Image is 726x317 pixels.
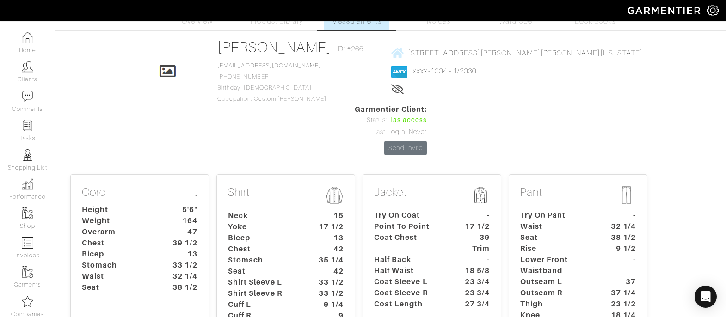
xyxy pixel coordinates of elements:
[22,296,33,307] img: companies-icon-14a0f246c7e91f24465de634b560f0151b0cc5c9ce11af5fac52e6d7d6371812.png
[600,287,643,299] dt: 37 1/4
[422,16,450,27] span: Invoices
[454,232,497,254] dt: 39 Trim
[308,232,351,244] dt: 13
[374,186,490,206] p: Jacket
[367,287,454,299] dt: Coat Sleeve R
[182,16,213,27] span: Overview
[217,39,332,55] a: [PERSON_NAME]
[308,210,351,221] dt: 15
[308,244,351,255] dt: 42
[499,16,532,27] span: Wardrobe
[221,277,308,288] dt: Shirt Sleeve L
[513,276,600,287] dt: Outseam L
[355,127,427,137] div: Last Login: Never
[336,43,363,55] span: ID: #266
[617,186,636,204] img: msmt-pant-icon-b5f0be45518e7579186d657110a8042fb0a286fe15c7a31f2bf2767143a10412.png
[221,255,308,266] dt: Stomach
[75,238,161,249] dt: Chest
[513,232,600,243] dt: Seat
[454,254,497,265] dt: -
[82,186,197,201] p: Core
[367,254,454,265] dt: Half Back
[217,62,321,69] a: [EMAIL_ADDRESS][DOMAIN_NAME]
[513,221,600,232] dt: Waist
[221,299,308,310] dt: Cuff L
[308,255,351,266] dt: 35 1/4
[454,299,497,310] dt: 27 3/4
[221,266,308,277] dt: Seat
[454,265,497,276] dt: 18 5/8
[22,149,33,161] img: stylists-icon-eb353228a002819b7ec25b43dbf5f0378dd9e0616d9560372ff212230b889e62.png
[513,210,600,221] dt: Try On Pant
[75,215,161,226] dt: Weight
[75,271,161,282] dt: Waist
[221,288,308,299] dt: Shirt Sleeve R
[695,286,717,308] div: Open Intercom Messenger
[600,232,643,243] dt: 38 1/2
[308,299,351,310] dt: 9 1/4
[600,276,643,287] dt: 37
[161,226,204,238] dt: 47
[391,47,643,59] a: [STREET_ADDRESS][PERSON_NAME][PERSON_NAME][US_STATE]
[22,178,33,190] img: graph-8b7af3c665d003b59727f371ae50e7771705bf0c487971e6e97d053d13c5068d.png
[251,16,303,27] span: Product Library
[75,282,161,293] dt: Seat
[707,5,719,16] img: gear-icon-white-bd11855cb880d31180b6d7d6211b90ccbf57a29d726f0c71d8c61bd08dd39cc2.png
[22,266,33,278] img: garments-icon-b7da505a4dc4fd61783c78ac3ca0ef83fa9d6f193b1c9dc38574b1d14d53ca28.png
[22,61,33,73] img: clients-icon-6bae9207a08558b7cb47a8932f037763ab4055f8c8b6bfacd5dc20c3e0201464.png
[75,260,161,271] dt: Stomach
[454,287,497,299] dt: 23 3/4
[161,238,204,249] dt: 39 1/2
[471,186,490,204] img: msmt-jacket-icon-80010867aa4725b62b9a09ffa5103b2b3040b5cb37876859cbf8e78a4e2258a7.png
[367,232,454,254] dt: Coat Chest
[367,265,454,276] dt: Half Waist
[161,204,204,215] dt: 5'6"
[217,62,326,102] span: [PHONE_NUMBER] Birthday: [DEMOGRAPHIC_DATA] Occupation: Custom [PERSON_NAME]
[600,299,643,310] dt: 23 1/2
[623,2,707,18] img: garmentier-logo-header-white-b43fb05a5012e4ada735d5af1a66efaba907eab6374d6393d1fbf88cb4ef424d.png
[75,204,161,215] dt: Height
[408,49,643,57] span: [STREET_ADDRESS][PERSON_NAME][PERSON_NAME][US_STATE]
[600,254,643,276] dt: -
[513,254,600,276] dt: Lower Front Waistband
[367,299,454,310] dt: Coat Length
[454,210,497,221] dt: -
[75,249,161,260] dt: Bicep
[228,186,344,207] p: Shirt
[367,210,454,221] dt: Try On Coat
[22,237,33,249] img: orders-icon-0abe47150d42831381b5fb84f609e132dff9fe21cb692f30cb5eec754e2cba89.png
[391,66,407,78] img: american_express-1200034d2e149cdf2cc7894a33a747db654cf6f8355cb502592f1d228b2ac700.png
[161,271,204,282] dt: 32 1/4
[355,104,427,115] span: Garmentier Client:
[384,141,427,155] a: Send Invite
[161,215,204,226] dt: 164
[513,243,600,254] dt: Rise
[600,221,643,232] dt: 32 1/4
[513,299,600,310] dt: Thigh
[161,260,204,271] dt: 33 1/2
[600,210,643,221] dt: -
[75,226,161,238] dt: Overarm
[193,186,197,199] a: …
[308,266,351,277] dt: 42
[308,277,351,288] dt: 33 1/2
[221,244,308,255] dt: Chest
[308,288,351,299] dt: 33 1/2
[332,16,382,27] span: Measurements
[308,221,351,232] dt: 17 1/2
[355,115,427,125] div: Status:
[520,186,636,206] p: Pant
[454,276,497,287] dt: 23 3/4
[325,186,344,205] img: msmt-shirt-icon-3af304f0b202ec9cb0a26b9503a50981a6fda5c95ab5ec1cadae0dbe11e5085a.png
[22,120,33,131] img: reminder-icon-8004d30b9f0a5d33ae49ab947aed9ed385cf756f9e5892f1edd6e32f2345188e.png
[221,210,308,221] dt: Neck
[367,276,454,287] dt: Coat Sleeve L
[22,207,33,219] img: garments-icon-b7da505a4dc4fd61783c78ac3ca0ef83fa9d6f193b1c9dc38574b1d14d53ca28.png
[575,16,616,27] span: Look Books
[221,232,308,244] dt: Bicep
[221,221,308,232] dt: Yoke
[454,221,497,232] dt: 17 1/2
[413,67,476,75] a: xxxx-1004 - 1/2030
[367,221,454,232] dt: Point To Point
[161,282,204,293] dt: 38 1/2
